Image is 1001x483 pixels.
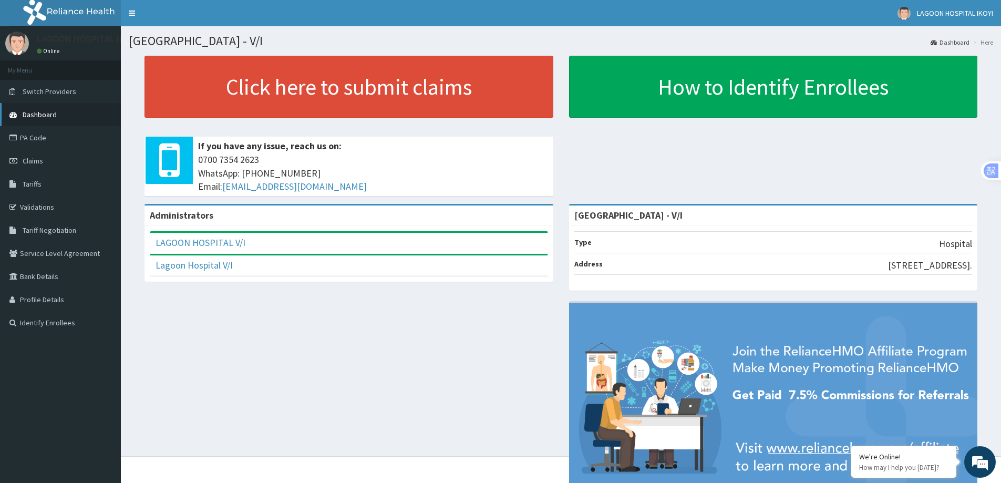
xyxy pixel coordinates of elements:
a: Lagoon Hospital V/I [156,259,233,271]
span: Tariffs [23,179,42,189]
p: How may I help you today? [859,463,948,472]
a: Dashboard [931,38,969,47]
a: [EMAIL_ADDRESS][DOMAIN_NAME] [222,180,367,192]
span: Dashboard [23,110,57,119]
div: We're Online! [859,452,948,461]
span: Switch Providers [23,87,76,96]
span: 0700 7354 2623 WhatsApp: [PHONE_NUMBER] Email: [198,153,548,193]
span: LAGOON HOSPITAL IKOYI [917,8,993,18]
a: How to Identify Enrollees [569,56,978,118]
b: Address [574,259,603,269]
b: Type [574,238,592,247]
b: Administrators [150,209,213,221]
span: Tariff Negotiation [23,225,76,235]
strong: [GEOGRAPHIC_DATA] - V/I [574,209,683,221]
a: Online [37,47,62,55]
p: LAGOON HOSPITAL IKOYI [37,34,138,44]
p: Hospital [939,237,972,251]
a: Click here to submit claims [145,56,553,118]
li: Here [971,38,993,47]
p: [STREET_ADDRESS]. [888,259,972,272]
span: Claims [23,156,43,166]
img: User Image [5,32,29,55]
img: User Image [897,7,911,20]
h1: [GEOGRAPHIC_DATA] - V/I [129,34,993,48]
a: LAGOON HOSPITAL V/I [156,237,245,249]
b: If you have any issue, reach us on: [198,140,342,152]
